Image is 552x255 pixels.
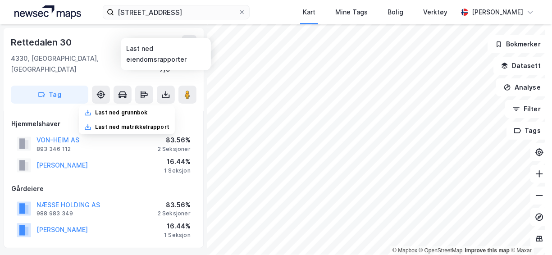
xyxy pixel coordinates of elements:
div: 83.56% [158,135,191,146]
div: [PERSON_NAME] [472,7,523,18]
div: 1 Seksjon [164,167,191,174]
div: 2 Seksjoner [158,146,191,153]
button: Tag [11,86,88,104]
input: Søk på adresse, matrikkel, gårdeiere, leietakere eller personer [114,5,238,19]
button: Tags [506,122,548,140]
button: Analyse [496,78,548,96]
div: 16.44% [164,221,191,232]
div: 2 Seksjoner [158,210,191,217]
div: 16.44% [164,156,191,167]
div: Bolig [388,7,403,18]
a: Improve this map [465,247,510,254]
div: 1 Seksjon [164,232,191,239]
iframe: Chat Widget [507,212,552,255]
div: Rettedalen 30 [11,35,73,50]
div: Last ned matrikkelrapport [95,123,169,131]
button: Bokmerker [488,35,548,53]
div: 4330, [GEOGRAPHIC_DATA], [GEOGRAPHIC_DATA] [11,53,160,75]
div: Hjemmelshaver [11,118,196,129]
div: Kart [303,7,315,18]
div: 988 983 349 [36,210,73,217]
a: OpenStreetMap [419,247,463,254]
div: Kontrollprogram for chat [507,212,552,255]
div: 83.56% [158,200,191,210]
button: Filter [505,100,548,118]
a: Mapbox [392,247,417,254]
div: Verktøy [423,7,447,18]
div: Last ned grunnbok [95,109,147,116]
div: Mine Tags [335,7,368,18]
button: Datasett [493,57,548,75]
img: logo.a4113a55bc3d86da70a041830d287a7e.svg [14,5,81,19]
div: 893 346 112 [36,146,71,153]
div: Gårdeiere [11,183,196,194]
div: Gjesdal, 7/9 [160,53,196,75]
